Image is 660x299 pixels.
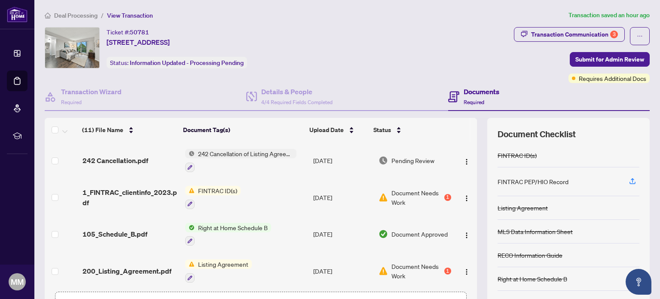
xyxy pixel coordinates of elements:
img: Document Status [379,193,388,202]
th: Status [370,118,448,142]
button: Status IconListing Agreement [185,259,252,283]
button: Logo [460,191,474,204]
span: 50781 [130,28,149,36]
img: logo [7,6,27,22]
span: Pending Review [391,156,434,165]
span: Required [464,99,484,105]
span: Document Needs Work [391,188,442,207]
article: Transaction saved an hour ago [568,10,650,20]
span: 200_Listing_Agreement.pdf [82,266,171,276]
span: (11) File Name [82,125,123,135]
li: / [101,10,104,20]
span: Upload Date [309,125,344,135]
span: MM [11,276,24,288]
div: Right at Home Schedule B [498,274,567,284]
td: [DATE] [310,179,375,216]
span: Document Needs Work [391,262,442,281]
span: 242 Cancellation.pdf [82,155,148,166]
div: 1 [444,194,451,201]
button: Status Icon242 Cancellation of Listing Agreement - Authority to Offer for Sale [185,149,296,172]
div: 3 [610,31,618,38]
img: Logo [463,268,470,275]
img: Status Icon [185,186,195,195]
img: Status Icon [185,149,195,158]
button: Logo [460,154,474,167]
span: Deal Processing [54,12,98,19]
button: Open asap [626,269,651,295]
button: Submit for Admin Review [570,52,650,67]
div: FINTRAC ID(s) [498,151,537,160]
span: View Transaction [107,12,153,19]
h4: Details & People [261,86,333,97]
h4: Transaction Wizard [61,86,122,97]
div: 1 [444,268,451,274]
span: home [45,12,51,18]
img: Logo [463,195,470,202]
span: [STREET_ADDRESS] [107,37,170,47]
span: Information Updated - Processing Pending [130,59,244,67]
span: 1_FINTRAC_clientinfo_2023.pdf [82,187,178,208]
div: Transaction Communication [531,28,618,41]
div: Ticket #: [107,27,149,37]
button: Status IconFINTRAC ID(s) [185,186,241,209]
th: Document Tag(s) [180,118,306,142]
span: 4/4 Required Fields Completed [261,99,333,105]
th: Upload Date [306,118,370,142]
span: FINTRAC ID(s) [195,186,241,195]
span: Right at Home Schedule B [195,223,271,232]
span: ellipsis [637,33,643,39]
span: Requires Additional Docs [579,74,646,83]
span: Status [373,125,391,135]
span: 242 Cancellation of Listing Agreement - Authority to Offer for Sale [195,149,296,158]
span: Submit for Admin Review [575,52,644,66]
div: FINTRAC PEP/HIO Record [498,177,568,186]
span: Document Checklist [498,128,576,140]
img: IMG-40759759_1.jpg [45,28,99,68]
img: Document Status [379,229,388,239]
td: [DATE] [310,253,375,290]
span: Required [61,99,82,105]
span: Document Approved [391,229,448,239]
div: RECO Information Guide [498,250,562,260]
span: Listing Agreement [195,259,252,269]
button: Logo [460,227,474,241]
img: Document Status [379,266,388,276]
h4: Documents [464,86,499,97]
div: Listing Agreement [498,203,548,213]
div: Status: [107,57,247,68]
th: (11) File Name [79,118,180,142]
span: 105_Schedule_B.pdf [82,229,147,239]
div: MLS Data Information Sheet [498,227,573,236]
img: Logo [463,158,470,165]
button: Transaction Communication3 [514,27,625,42]
button: Status IconRight at Home Schedule B [185,223,271,246]
td: [DATE] [310,216,375,253]
button: Logo [460,264,474,278]
img: Document Status [379,156,388,165]
img: Logo [463,232,470,239]
img: Status Icon [185,223,195,232]
td: [DATE] [310,142,375,179]
img: Status Icon [185,259,195,269]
